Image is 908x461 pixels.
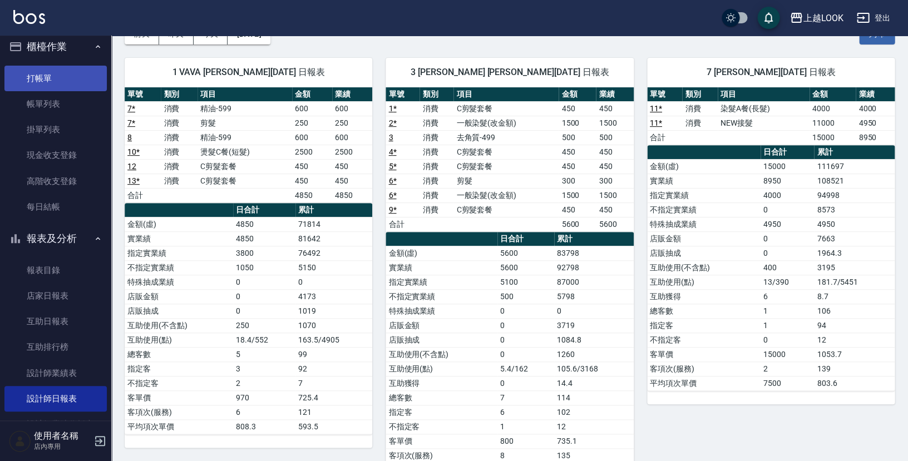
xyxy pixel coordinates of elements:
[386,87,420,102] th: 單號
[4,386,107,412] a: 設計師日報表
[4,360,107,386] a: 設計師業績表
[233,246,295,260] td: 3800
[125,217,233,231] td: 金額(虛)
[814,246,895,260] td: 1964.3
[814,217,895,231] td: 4950
[647,318,761,333] td: 指定客
[682,101,717,116] td: 消費
[420,202,453,217] td: 消費
[233,318,295,333] td: 250
[761,376,815,390] td: 7500
[647,87,682,102] th: 單號
[295,203,372,217] th: 累計
[554,405,634,419] td: 102
[295,231,372,246] td: 81642
[125,87,372,203] table: a dense table
[420,116,453,130] td: 消費
[125,318,233,333] td: 互助使用(不含點)
[761,333,815,347] td: 0
[4,91,107,117] a: 帳單列表
[761,231,815,246] td: 0
[4,142,107,168] a: 現金收支登錄
[292,101,332,116] td: 600
[125,87,161,102] th: 單號
[814,304,895,318] td: 106
[453,101,559,116] td: C剪髮套餐
[554,419,634,434] td: 12
[761,217,815,231] td: 4950
[497,361,554,376] td: 5.4/162
[4,283,107,309] a: 店家日報表
[814,361,895,376] td: 139
[761,289,815,304] td: 6
[4,194,107,220] a: 每日結帳
[386,217,420,231] td: 合計
[198,159,292,174] td: C剪髮套餐
[596,145,633,159] td: 450
[386,405,497,419] td: 指定客
[292,116,332,130] td: 250
[295,260,372,275] td: 5150
[386,304,497,318] td: 特殊抽成業績
[761,304,815,318] td: 1
[386,87,633,232] table: a dense table
[647,361,761,376] td: 客項次(服務)
[295,419,372,434] td: 593.5
[127,162,136,171] a: 12
[559,87,596,102] th: 金額
[761,318,815,333] td: 1
[856,101,895,116] td: 4000
[647,304,761,318] td: 總客數
[332,101,372,116] td: 600
[761,347,815,361] td: 15000
[761,145,815,160] th: 日合計
[559,188,596,202] td: 1500
[559,174,596,188] td: 300
[497,232,554,246] th: 日合計
[161,130,197,145] td: 消費
[856,116,895,130] td: 4950
[814,275,895,289] td: 181.7/5451
[856,87,895,102] th: 業績
[292,145,332,159] td: 2500
[4,257,107,283] a: 報表目錄
[292,188,332,202] td: 4850
[497,333,554,347] td: 0
[233,217,295,231] td: 4850
[682,87,717,102] th: 類別
[596,202,633,217] td: 450
[497,434,554,448] td: 800
[34,442,91,452] p: 店內專用
[388,133,393,142] a: 3
[814,231,895,246] td: 7663
[497,419,554,434] td: 1
[453,145,559,159] td: C剪髮套餐
[596,217,633,231] td: 5600
[810,116,856,130] td: 11000
[596,159,633,174] td: 450
[596,188,633,202] td: 1500
[803,11,843,25] div: 上越LOOK
[814,202,895,217] td: 8573
[761,246,815,260] td: 0
[13,10,45,24] img: Logo
[125,304,233,318] td: 店販抽成
[761,275,815,289] td: 13/390
[34,430,91,442] h5: 使用者名稱
[125,405,233,419] td: 客項次(服務)
[295,347,372,361] td: 99
[814,174,895,188] td: 108521
[497,390,554,405] td: 7
[497,405,554,419] td: 6
[554,304,634,318] td: 0
[647,376,761,390] td: 平均項次單價
[856,130,895,145] td: 8950
[161,116,197,130] td: 消費
[497,304,554,318] td: 0
[761,202,815,217] td: 0
[125,390,233,405] td: 客單價
[295,361,372,376] td: 92
[554,318,634,333] td: 3719
[718,87,810,102] th: 項目
[497,289,554,304] td: 500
